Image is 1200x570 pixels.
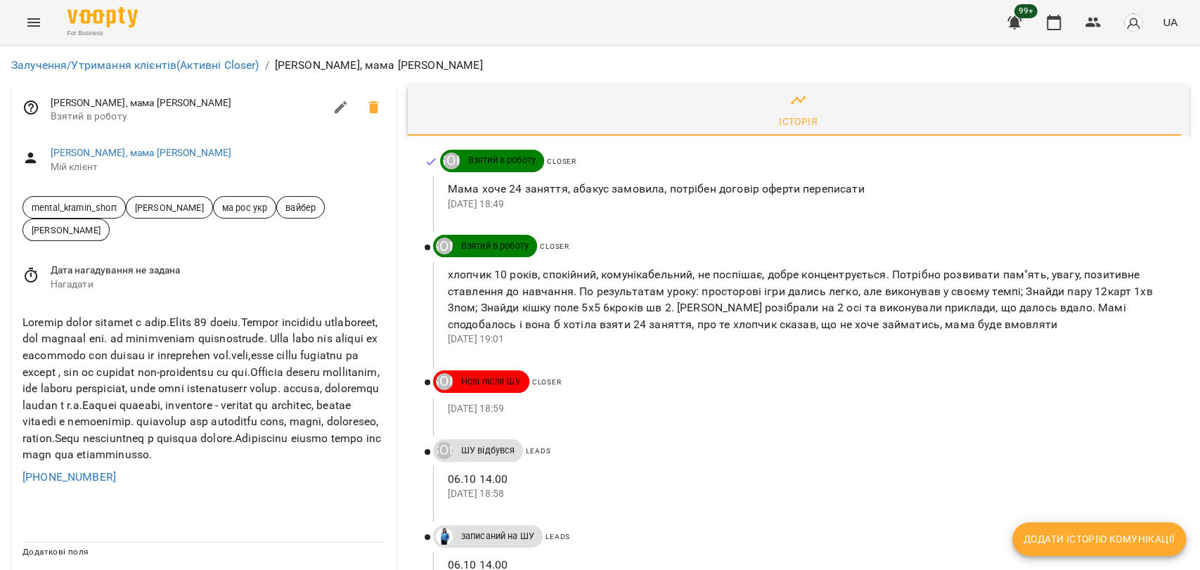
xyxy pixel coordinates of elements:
span: UA [1163,15,1178,30]
div: ДТ Ірина Микитей [436,373,453,390]
a: ДТ [PERSON_NAME] [440,153,460,169]
span: Нові після ШУ [453,375,529,388]
span: Нагадати [51,278,385,292]
p: [DATE] 18:59 [448,402,1166,416]
p: 06.10 14.00 [448,471,1166,488]
p: [PERSON_NAME], мама [PERSON_NAME] [275,57,483,74]
span: [PERSON_NAME], мама [PERSON_NAME] [51,96,324,110]
p: [DATE] 18:49 [448,197,1166,212]
span: Взятий в роботу [453,240,537,252]
a: Дащенко Аня [433,528,453,545]
span: Додаткові поля [22,547,89,557]
div: Loremip dolor sitamet c adip.Elits 89 doeiu.Tempor incididu utlaboreet, dol magnaal eni. ad minim... [20,311,388,466]
span: 99+ [1014,4,1038,18]
img: Дащенко Аня [436,528,453,545]
a: ДТ [PERSON_NAME] [433,238,453,254]
span: For Business [67,29,138,38]
svg: Відповідальний співробітник не заданий [22,99,39,116]
span: Leads [526,447,550,455]
a: Залучення/Утримання клієнтів(Активні Closer) [11,58,259,72]
span: Leads [546,533,570,540]
a: [PHONE_NUMBER] [22,470,116,484]
button: Додати історію комунікації [1012,522,1186,556]
span: Closer [547,157,576,165]
span: Closer [540,242,569,250]
span: вайбер [277,201,324,214]
span: Closer [532,378,562,386]
span: [PERSON_NAME] [127,201,212,214]
span: Взятий в роботу [460,154,544,167]
a: ДТ [PERSON_NAME] [433,442,453,459]
a: ДТ [PERSON_NAME] [433,373,453,390]
span: Додати історію комунікації [1024,531,1175,548]
span: записаний на ШУ [453,530,543,543]
span: [PERSON_NAME] [23,224,109,237]
a: [PERSON_NAME], мама [PERSON_NAME] [51,147,232,158]
span: Взятий в роботу [51,110,324,124]
img: avatar_s.png [1123,13,1143,32]
span: Мій клієнт [51,160,385,174]
div: ДТ Ірина Микитей [436,442,453,459]
span: Дата нагадування не задана [51,264,385,278]
p: хлопчик 10 років, спокійний, комунікабельний, не поспішає, добре концентрується. Потрібно розвива... [448,266,1166,332]
div: ДТ Ірина Микитей [443,153,460,169]
nav: breadcrumb [11,57,1189,74]
span: ШУ відбувся [453,444,524,457]
div: ДТ Ірина Микитей [436,238,453,254]
p: [DATE] 18:58 [448,487,1166,501]
span: ма рос укр [214,201,276,214]
span: mental_kramin_short [23,201,125,214]
button: UA [1157,9,1183,35]
p: [DATE] 19:01 [448,332,1166,346]
div: Історія [779,113,818,130]
img: Voopty Logo [67,7,138,27]
button: Menu [17,6,51,39]
li: / [265,57,269,74]
p: Мама хоче 24 заняття, абакус замовила, потрібен договір оферти переписати [448,181,1166,197]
